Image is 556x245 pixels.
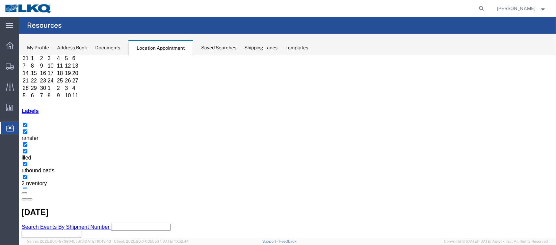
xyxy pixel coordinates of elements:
img: logo [5,3,52,14]
a: Support [262,239,279,243]
span: Server: 2025.20.0-970904bc0f3 [27,239,111,243]
span: Copyright © [DATE]-[DATE] Agistix Inc., All Rights Reserved [444,239,548,244]
div: Templates [286,44,308,51]
div: Address Book [57,44,87,51]
div: Location Appointment [128,40,193,55]
a: Feedback [279,239,296,243]
div: Shipping Lanes [244,44,277,51]
iframe: FS Legacy Container [19,55,556,238]
div: My Profile [27,44,49,51]
span: Christopher Sanchez [497,5,536,12]
div: Saved Searches [201,44,236,51]
div: Documents [95,44,120,51]
span: [DATE] 10:43:43 [84,239,111,243]
button: [PERSON_NAME] [497,4,547,13]
span: [DATE] 10:52:44 [161,239,189,243]
span: Client: 2025.20.0-035ba07 [114,239,189,243]
h4: Resources [27,17,62,34]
